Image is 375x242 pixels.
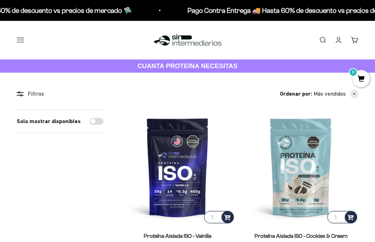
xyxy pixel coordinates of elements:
img: Proteína Aislada ISO - Cookies & Cream [243,110,358,225]
a: Proteína Aislada ISO - Cookies & Cream [255,233,348,239]
strong: CUANTA PROTEÍNA NECESITAS [137,62,238,70]
a: 0 [352,75,370,83]
a: Proteína Aislada ISO - Vainilla [144,233,211,239]
span: Ordenar por: [280,89,312,98]
span: Más vendidos [314,89,346,98]
img: Proteína Aislada ISO - Vainilla [120,110,235,225]
button: Más vendidos [314,89,358,98]
mark: 0 [349,68,357,76]
label: Solo mostrar disponibles [17,117,81,126]
div: Filtros [17,89,103,98]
